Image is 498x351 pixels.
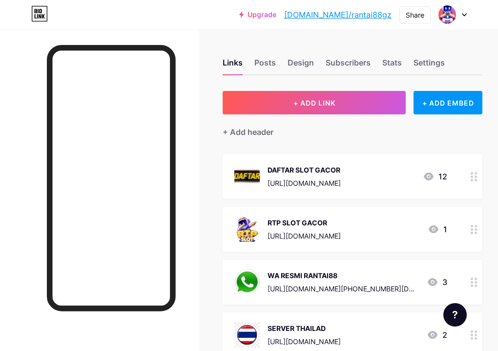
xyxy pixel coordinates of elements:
[223,91,406,114] button: + ADD LINK
[234,269,260,295] img: WA RESMI RANTAI88
[382,57,402,74] div: Stats
[268,270,419,281] div: WA RESMI RANTAI88
[223,57,243,74] div: Links
[414,57,445,74] div: Settings
[268,178,341,188] div: [URL][DOMAIN_NAME]
[254,57,276,74] div: Posts
[293,99,335,107] span: + ADD LINK
[326,57,371,74] div: Subscribers
[284,9,392,21] a: [DOMAIN_NAME]/rantai88gz
[268,165,341,175] div: DAFTAR SLOT GACOR
[268,323,341,333] div: SERVER THAILAD
[428,223,447,235] div: 1
[414,91,482,114] div: + ADD EMBED
[234,164,260,189] img: DAFTAR SLOT GACOR
[406,10,424,20] div: Share
[239,11,276,19] a: Upgrade
[438,5,456,24] img: rantai88 link
[234,322,260,348] img: SERVER THAILAD
[223,126,273,138] div: + Add header
[234,217,260,242] img: RTP SLOT GACOR
[427,276,447,288] div: 3
[288,57,314,74] div: Design
[268,336,341,347] div: [URL][DOMAIN_NAME]
[268,218,341,228] div: RTP SLOT GACOR
[427,329,447,341] div: 2
[268,284,419,294] div: [URL][DOMAIN_NAME][PHONE_NUMBER][DOMAIN_NAME]
[423,171,447,182] div: 12
[268,231,341,241] div: [URL][DOMAIN_NAME]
